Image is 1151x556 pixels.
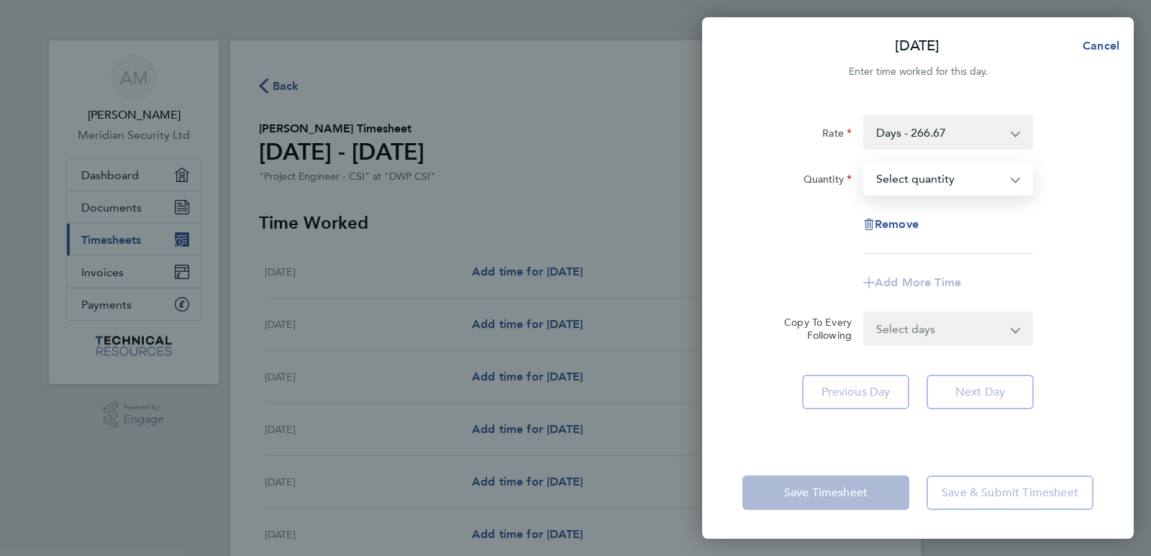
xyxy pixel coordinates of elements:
label: Rate [822,127,852,144]
span: Remove [875,217,919,231]
label: Quantity [804,173,852,190]
div: Enter time worked for this day. [702,63,1134,81]
button: Cancel [1060,32,1134,60]
span: Cancel [1078,39,1119,53]
p: [DATE] [895,36,940,56]
button: Remove [863,219,919,230]
label: Copy To Every Following [773,316,852,342]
